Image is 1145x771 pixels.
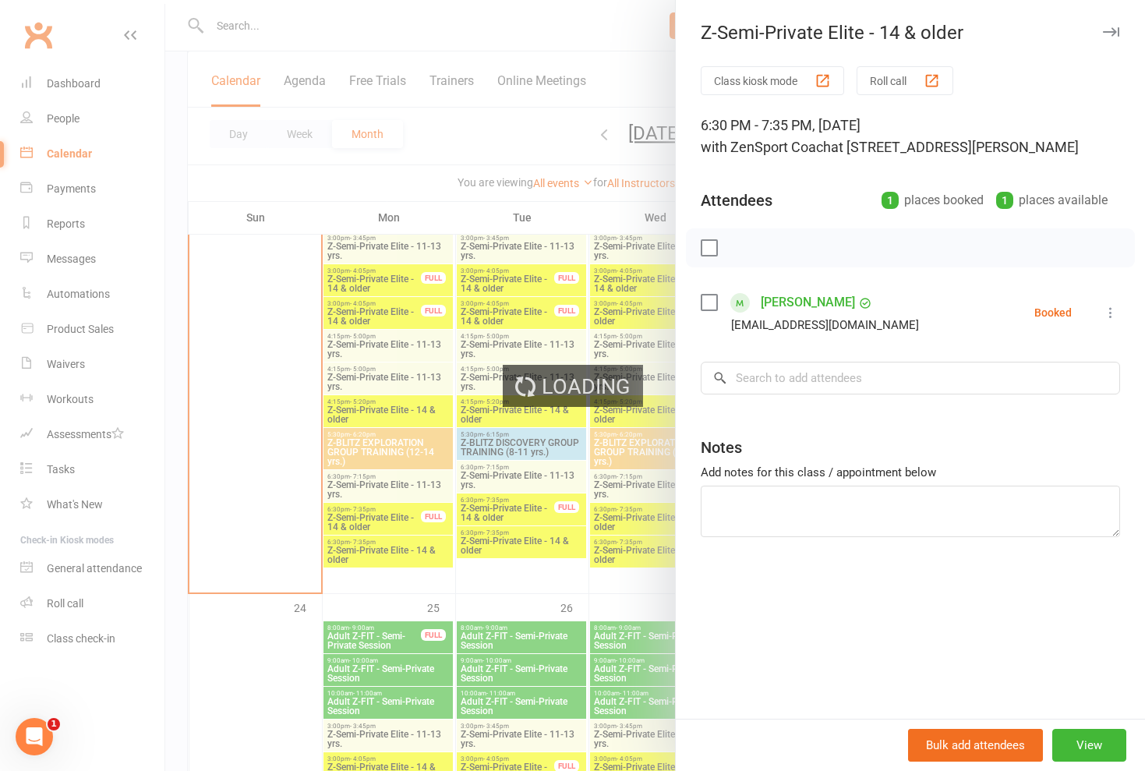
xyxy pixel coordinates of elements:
[16,718,53,755] iframe: Intercom live chat
[996,192,1013,209] div: 1
[676,22,1145,44] div: Z-Semi-Private Elite - 14 & older
[857,66,953,95] button: Roll call
[701,139,831,155] span: with ZenSport Coach
[701,66,844,95] button: Class kiosk mode
[1034,307,1072,318] div: Booked
[701,189,772,211] div: Attendees
[882,192,899,209] div: 1
[908,729,1043,762] button: Bulk add attendees
[701,463,1120,482] div: Add notes for this class / appointment below
[882,189,984,211] div: places booked
[831,139,1079,155] span: at [STREET_ADDRESS][PERSON_NAME]
[701,437,742,458] div: Notes
[761,290,855,315] a: [PERSON_NAME]
[996,189,1108,211] div: places available
[701,115,1120,158] div: 6:30 PM - 7:35 PM, [DATE]
[701,362,1120,394] input: Search to add attendees
[48,718,60,730] span: 1
[1052,729,1126,762] button: View
[731,315,919,335] div: [EMAIL_ADDRESS][DOMAIN_NAME]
